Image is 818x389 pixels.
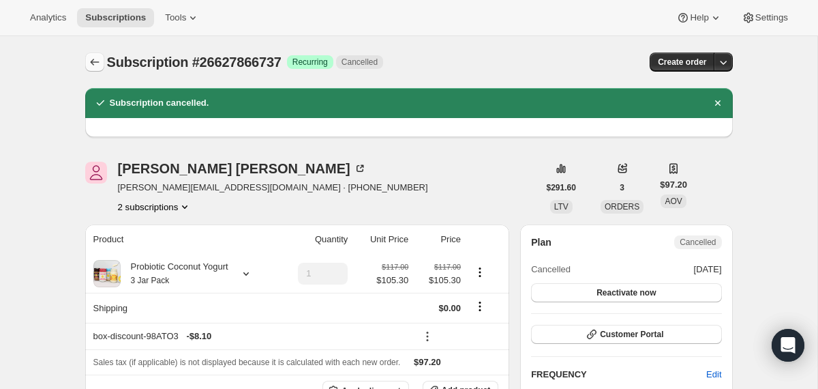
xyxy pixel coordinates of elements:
th: Shipping [85,293,277,323]
small: $117.00 [434,263,461,271]
span: Cancelled [680,237,716,248]
small: 3 Jar Pack [131,276,170,285]
span: $105.30 [416,274,461,287]
span: Subscription #26627866737 [107,55,282,70]
button: Analytics [22,8,74,27]
button: Edit [698,364,729,386]
span: 3 [620,182,624,193]
button: Create order [650,53,714,72]
span: $97.20 [660,178,687,192]
span: Cancelled [531,263,571,276]
span: $291.60 [547,182,576,193]
span: Customer Portal [600,329,663,340]
small: $117.00 [382,263,408,271]
button: Product actions [469,265,491,280]
span: Emily Schield [85,162,107,184]
span: $0.00 [438,303,461,313]
span: [DATE] [694,263,722,276]
button: Product actions [118,200,192,214]
button: Reactivate now [531,283,721,302]
div: Open Intercom Messenger [772,329,804,362]
span: Sales tax (if applicable) is not displayed because it is calculated with each new order. [93,358,401,367]
span: AOV [665,197,682,206]
th: Quantity [277,225,352,255]
th: Price [412,225,465,255]
button: Subscriptions [85,53,104,72]
button: Subscriptions [77,8,154,27]
span: [PERSON_NAME][EMAIL_ADDRESS][DOMAIN_NAME] · [PHONE_NUMBER] [118,181,428,194]
h2: FREQUENCY [531,368,706,381]
span: Recurring [292,57,328,68]
button: Tools [157,8,208,27]
button: Dismiss notification [708,93,727,113]
div: Probiotic Coconut Yogurt [121,260,228,287]
span: Edit [706,368,721,381]
button: Help [668,8,730,27]
span: Analytics [30,12,66,23]
div: box-discount-98ATO3 [93,330,409,343]
span: Tools [165,12,186,23]
span: LTV [554,202,569,212]
span: Subscriptions [85,12,146,23]
img: product img [93,260,121,287]
button: 3 [611,178,633,197]
span: Create order [658,57,706,68]
button: Shipping actions [469,299,491,314]
span: ORDERS [605,202,639,212]
th: Product [85,225,277,255]
span: Reactivate now [596,287,656,298]
button: Customer Portal [531,325,721,344]
h2: Subscription cancelled. [110,96,209,110]
button: $291.60 [539,178,584,197]
span: Help [690,12,708,23]
span: Settings [755,12,788,23]
span: $97.20 [414,357,441,367]
button: Settings [733,8,796,27]
span: $105.30 [376,274,408,287]
th: Unit Price [352,225,412,255]
span: - $8.10 [186,330,211,343]
span: Cancelled [342,57,378,68]
div: [PERSON_NAME] [PERSON_NAME] [118,162,367,175]
h2: Plan [531,235,551,249]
